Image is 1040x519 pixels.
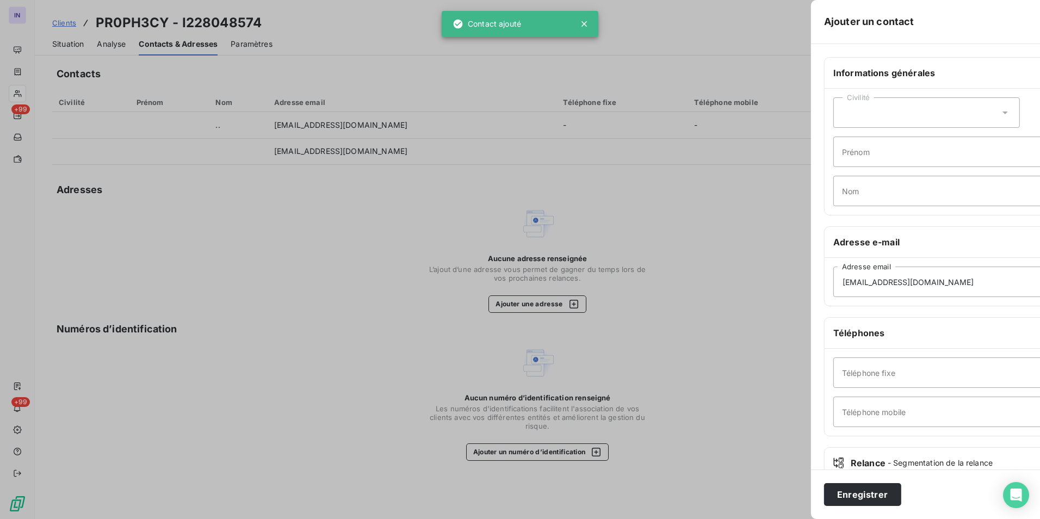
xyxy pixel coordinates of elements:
div: Open Intercom Messenger [1003,482,1029,508]
h5: Ajouter un contact [824,14,914,29]
span: - Segmentation de la relance [888,458,993,468]
button: Enregistrer [824,483,901,506]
